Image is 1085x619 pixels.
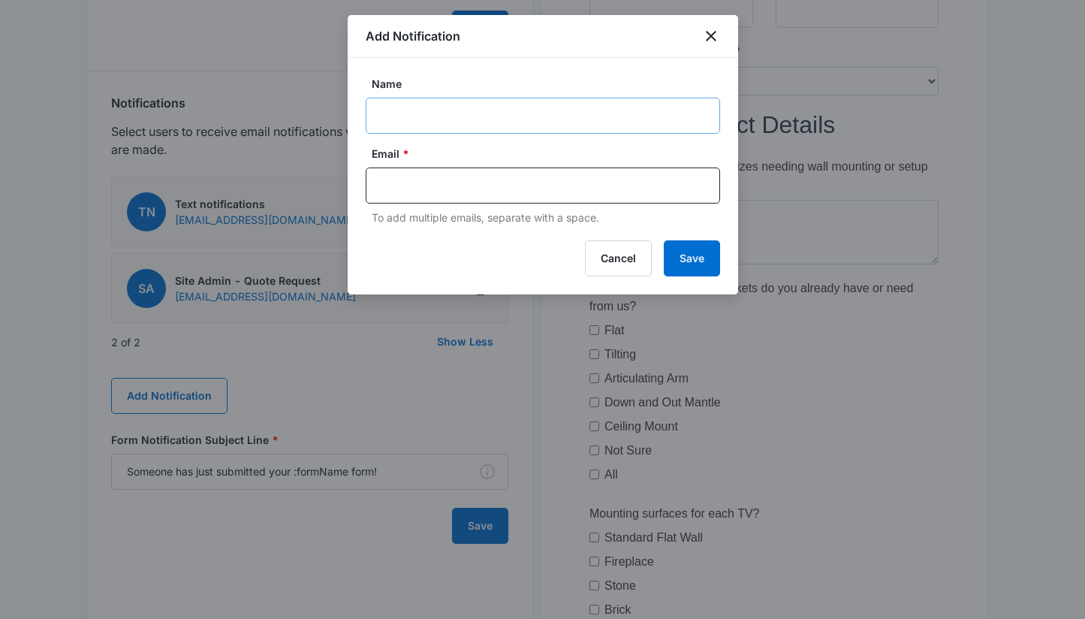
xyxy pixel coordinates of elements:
[372,76,726,92] label: Name
[372,210,720,225] p: To add multiple emails, separate with a space.
[702,27,720,45] button: close
[186,301,280,314] span: ZIP / Postal Code
[664,240,720,276] button: Save
[585,240,652,276] button: Cancel
[186,133,221,146] span: Phone
[372,146,726,162] label: Email
[366,27,460,45] h1: Add Notification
